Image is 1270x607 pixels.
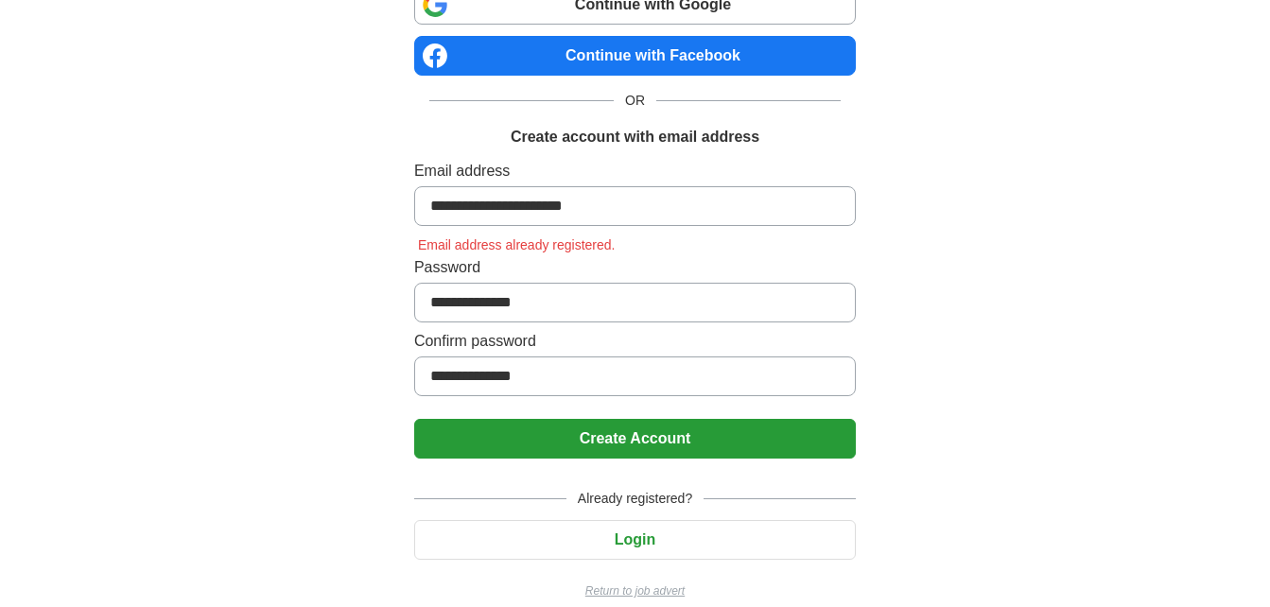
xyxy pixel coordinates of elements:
[414,256,856,279] label: Password
[414,419,856,459] button: Create Account
[414,36,856,76] a: Continue with Facebook
[511,126,759,148] h1: Create account with email address
[566,489,704,509] span: Already registered?
[414,531,856,547] a: Login
[414,160,856,182] label: Email address
[414,330,856,353] label: Confirm password
[414,582,856,599] a: Return to job advert
[414,237,619,252] span: Email address already registered.
[614,91,656,111] span: OR
[414,520,856,560] button: Login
